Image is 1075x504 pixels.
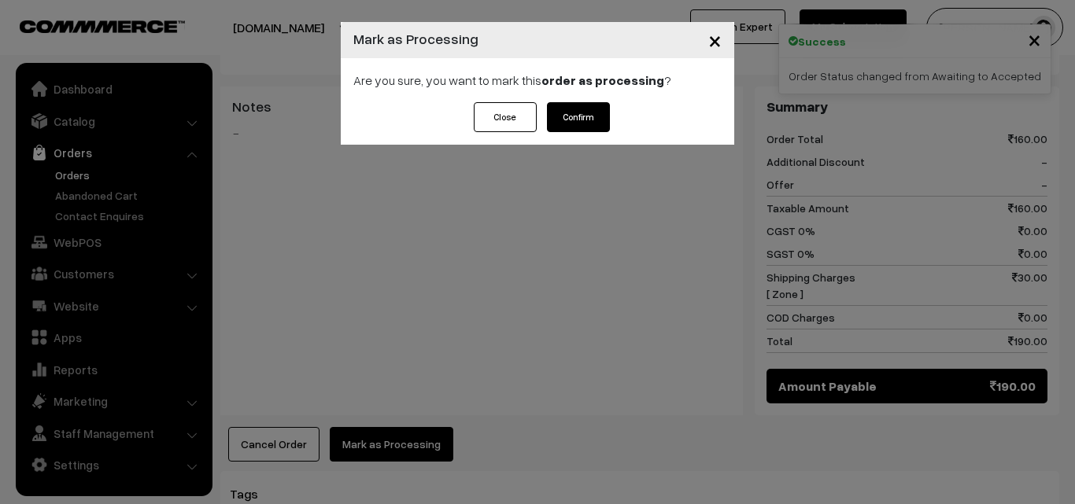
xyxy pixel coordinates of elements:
button: Confirm [547,102,610,132]
div: Are you sure, you want to mark this ? [341,58,734,102]
span: × [708,25,722,54]
h4: Mark as Processing [353,28,478,50]
strong: order as processing [541,72,664,88]
button: Close [696,16,734,64]
button: Close [474,102,537,132]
